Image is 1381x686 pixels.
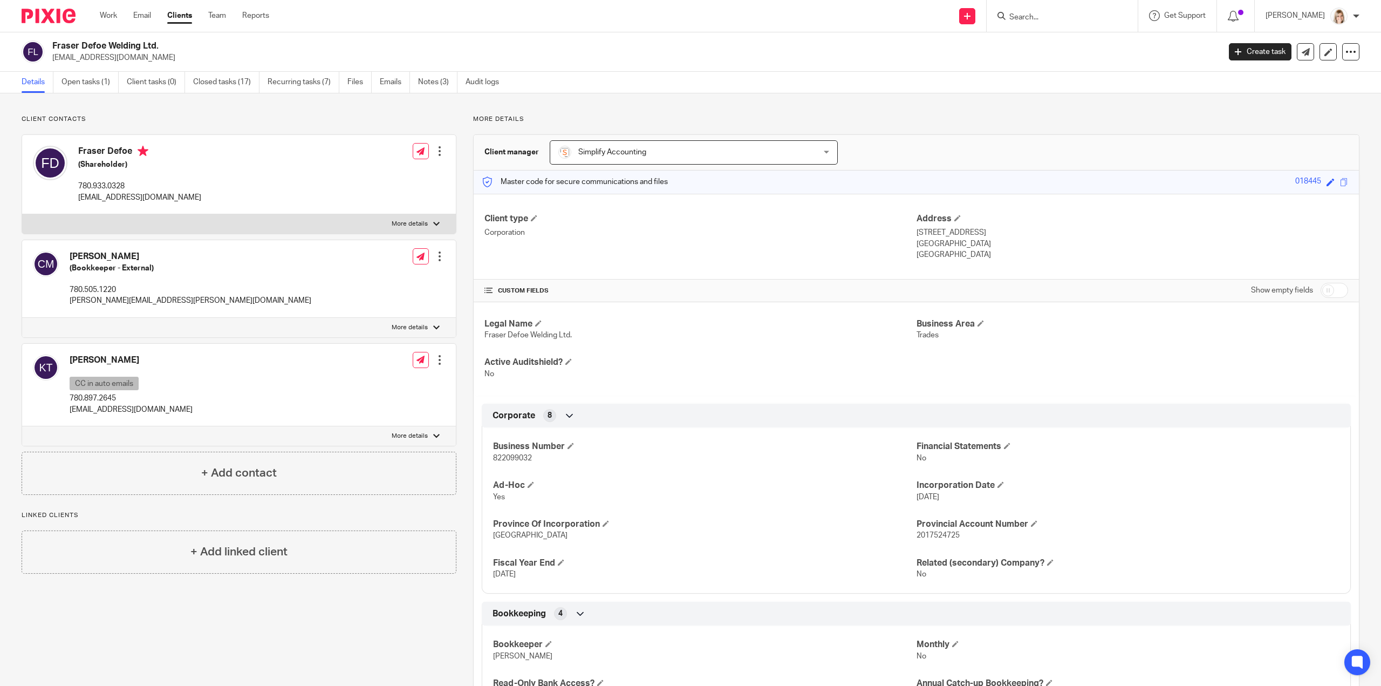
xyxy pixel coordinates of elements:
[392,220,428,228] p: More details
[167,10,192,21] a: Clients
[558,146,571,159] img: Screenshot%202023-11-29%20141159.png
[484,227,916,238] p: Corporation
[917,318,1348,330] h4: Business Area
[473,115,1359,124] p: More details
[484,370,494,378] span: No
[70,295,311,306] p: [PERSON_NAME][EMAIL_ADDRESS][PERSON_NAME][DOMAIN_NAME]
[22,40,44,63] img: svg%3E
[100,10,117,21] a: Work
[917,570,926,578] span: No
[917,249,1348,260] p: [GEOGRAPHIC_DATA]
[917,213,1348,225] h4: Address
[418,72,457,93] a: Notes (3)
[22,72,53,93] a: Details
[548,410,552,421] span: 8
[22,115,456,124] p: Client contacts
[78,192,201,203] p: [EMAIL_ADDRESS][DOMAIN_NAME]
[22,511,456,520] p: Linked clients
[466,72,507,93] a: Audit logs
[52,52,1213,63] p: [EMAIL_ADDRESS][DOMAIN_NAME]
[578,148,646,156] span: Simplify Accounting
[493,493,505,501] span: Yes
[484,147,539,158] h3: Client manager
[493,608,546,620] span: Bookkeeping
[493,570,516,578] span: [DATE]
[917,639,1339,650] h4: Monthly
[268,72,339,93] a: Recurring tasks (7)
[22,9,76,23] img: Pixie
[201,465,277,481] h4: + Add contact
[484,357,916,368] h4: Active Auditshield?
[78,159,201,170] h5: (Shareholder)
[917,493,939,501] span: [DATE]
[493,532,568,539] span: [GEOGRAPHIC_DATA]
[493,454,532,462] span: 822099032
[193,72,259,93] a: Closed tasks (17)
[493,441,916,452] h4: Business Number
[917,454,926,462] span: No
[1008,13,1105,23] input: Search
[52,40,981,52] h2: Fraser Defoe Welding Ltd.
[190,544,288,560] h4: + Add linked client
[493,558,916,569] h4: Fiscal Year End
[917,239,1348,249] p: [GEOGRAPHIC_DATA]
[484,287,916,295] h4: CUSTOM FIELDS
[242,10,269,21] a: Reports
[917,227,1348,238] p: [STREET_ADDRESS]
[127,72,185,93] a: Client tasks (0)
[558,608,563,619] span: 4
[33,355,59,381] img: svg%3E
[70,263,311,274] h5: (Bookkeeper - External)
[380,72,410,93] a: Emails
[482,176,668,187] p: Master code for secure communications and files
[70,404,193,415] p: [EMAIL_ADDRESS][DOMAIN_NAME]
[70,393,193,404] p: 780.897.2645
[1330,8,1348,25] img: Tayler%20Headshot%20Compressed%20Resized%202.jpg
[917,519,1339,530] h4: Provincial Account Number
[484,318,916,330] h4: Legal Name
[1251,285,1313,296] label: Show empty fields
[347,72,372,93] a: Files
[484,331,572,339] span: Fraser Defoe Welding Ltd.
[917,532,960,539] span: 2017524725
[70,284,311,295] p: 780.505.1220
[61,72,119,93] a: Open tasks (1)
[917,653,926,660] span: No
[70,251,311,262] h4: [PERSON_NAME]
[78,146,201,159] h4: Fraser Defoe
[133,10,151,21] a: Email
[917,558,1339,569] h4: Related (secondary) Company?
[917,331,939,339] span: Trades
[208,10,226,21] a: Team
[392,323,428,332] p: More details
[70,377,139,390] p: CC in auto emails
[138,146,148,157] i: Primary
[78,181,201,192] p: 780.933.0328
[33,251,59,277] img: svg%3E
[1266,10,1325,21] p: [PERSON_NAME]
[392,432,428,440] p: More details
[493,639,916,650] h4: Bookkeeper
[1164,12,1206,19] span: Get Support
[70,355,193,366] h4: [PERSON_NAME]
[484,213,916,225] h4: Client type
[917,441,1339,452] h4: Financial Statements
[1295,176,1321,188] div: 018445
[493,410,535,422] span: Corporate
[493,653,552,660] span: [PERSON_NAME]
[917,480,1339,491] h4: Incorporation Date
[33,146,67,180] img: svg%3E
[1229,43,1291,60] a: Create task
[493,519,916,530] h4: Province Of Incorporation
[493,480,916,491] h4: Ad-Hoc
